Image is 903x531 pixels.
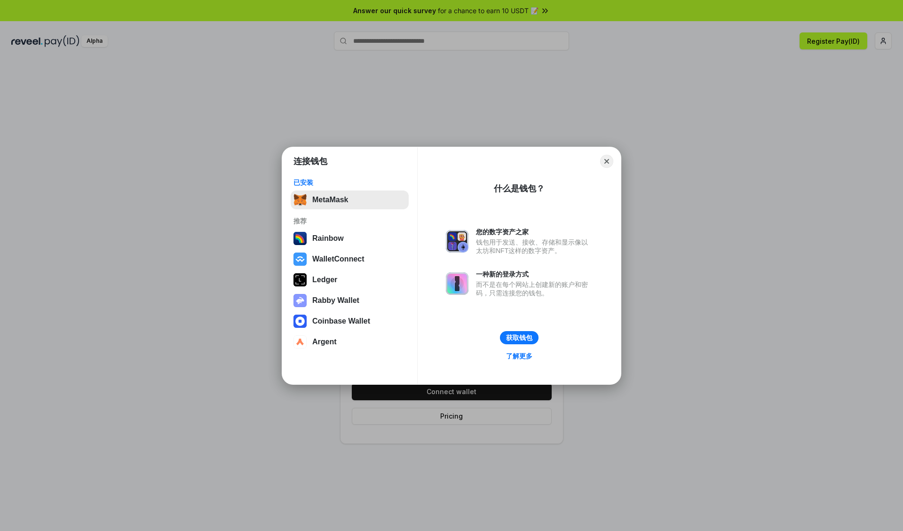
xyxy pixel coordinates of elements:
[600,155,613,168] button: Close
[293,294,307,307] img: svg+xml,%3Csvg%20xmlns%3D%22http%3A%2F%2Fwww.w3.org%2F2000%2Fsvg%22%20fill%3D%22none%22%20viewBox...
[312,234,344,243] div: Rainbow
[500,331,539,344] button: 获取钱包
[494,183,545,194] div: 什么是钱包？
[293,156,327,167] h1: 连接钱包
[293,273,307,286] img: svg+xml,%3Csvg%20xmlns%3D%22http%3A%2F%2Fwww.w3.org%2F2000%2Fsvg%22%20width%3D%2228%22%20height%3...
[312,255,364,263] div: WalletConnect
[312,276,337,284] div: Ledger
[293,178,406,187] div: 已安装
[291,190,409,209] button: MetaMask
[293,193,307,206] img: svg+xml,%3Csvg%20fill%3D%22none%22%20height%3D%2233%22%20viewBox%3D%220%200%2035%2033%22%20width%...
[476,280,593,297] div: 而不是在每个网站上创建新的账户和密码，只需连接您的钱包。
[293,315,307,328] img: svg+xml,%3Csvg%20width%3D%2228%22%20height%3D%2228%22%20viewBox%3D%220%200%2028%2028%22%20fill%3D...
[312,296,359,305] div: Rabby Wallet
[291,291,409,310] button: Rabby Wallet
[476,238,593,255] div: 钱包用于发送、接收、存储和显示像以太坊和NFT这样的数字资产。
[312,338,337,346] div: Argent
[446,230,468,253] img: svg+xml,%3Csvg%20xmlns%3D%22http%3A%2F%2Fwww.w3.org%2F2000%2Fsvg%22%20fill%3D%22none%22%20viewBox...
[476,270,593,278] div: 一种新的登录方式
[446,272,468,295] img: svg+xml,%3Csvg%20xmlns%3D%22http%3A%2F%2Fwww.w3.org%2F2000%2Fsvg%22%20fill%3D%22none%22%20viewBox...
[506,352,532,360] div: 了解更多
[312,317,370,325] div: Coinbase Wallet
[293,217,406,225] div: 推荐
[291,229,409,248] button: Rainbow
[506,333,532,342] div: 获取钱包
[293,335,307,349] img: svg+xml,%3Csvg%20width%3D%2228%22%20height%3D%2228%22%20viewBox%3D%220%200%2028%2028%22%20fill%3D...
[293,232,307,245] img: svg+xml,%3Csvg%20width%3D%22120%22%20height%3D%22120%22%20viewBox%3D%220%200%20120%20120%22%20fil...
[291,270,409,289] button: Ledger
[291,333,409,351] button: Argent
[291,312,409,331] button: Coinbase Wallet
[291,250,409,269] button: WalletConnect
[500,350,538,362] a: 了解更多
[293,253,307,266] img: svg+xml,%3Csvg%20width%3D%2228%22%20height%3D%2228%22%20viewBox%3D%220%200%2028%2028%22%20fill%3D...
[476,228,593,236] div: 您的数字资产之家
[312,196,348,204] div: MetaMask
